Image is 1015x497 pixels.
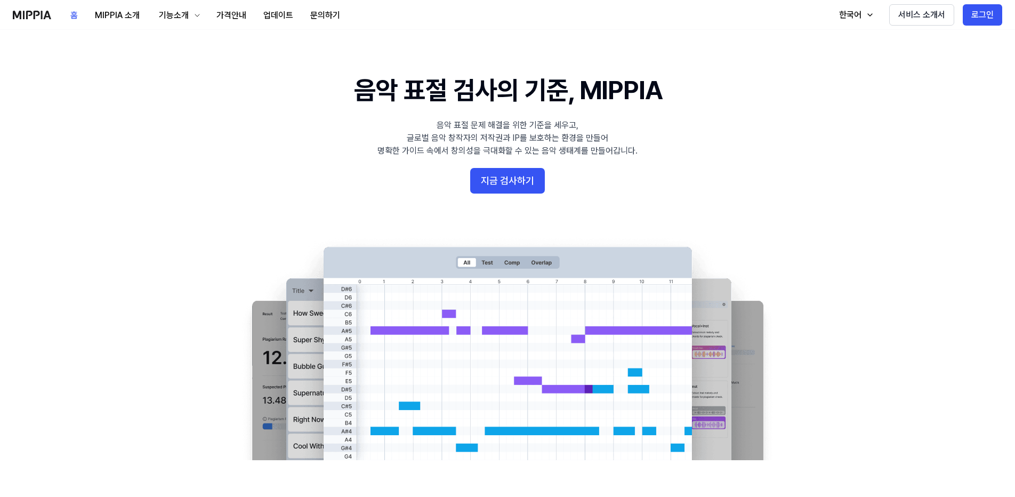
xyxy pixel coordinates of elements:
button: 서비스 소개서 [889,4,954,26]
a: 홈 [62,1,86,30]
h1: 음악 표절 검사의 기준, MIPPIA [354,73,662,108]
button: 가격안내 [208,5,255,26]
button: 문의하기 [302,5,349,26]
img: logo [13,11,51,19]
div: 한국어 [837,9,864,21]
button: 기능소개 [148,5,208,26]
button: MIPPIA 소개 [86,5,148,26]
button: 지금 검사하기 [470,168,545,194]
button: 업데이트 [255,5,302,26]
div: 음악 표절 문제 해결을 위한 기준을 세우고, 글로벌 음악 창작자의 저작권과 IP를 보호하는 환경을 만들어 명확한 가이드 속에서 창의성을 극대화할 수 있는 음악 생태계를 만들어... [377,119,638,157]
img: main Image [230,236,785,460]
button: 로그인 [963,4,1002,26]
div: 기능소개 [157,9,191,22]
button: 한국어 [828,4,881,26]
button: 홈 [62,5,86,26]
a: 업데이트 [255,1,302,30]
